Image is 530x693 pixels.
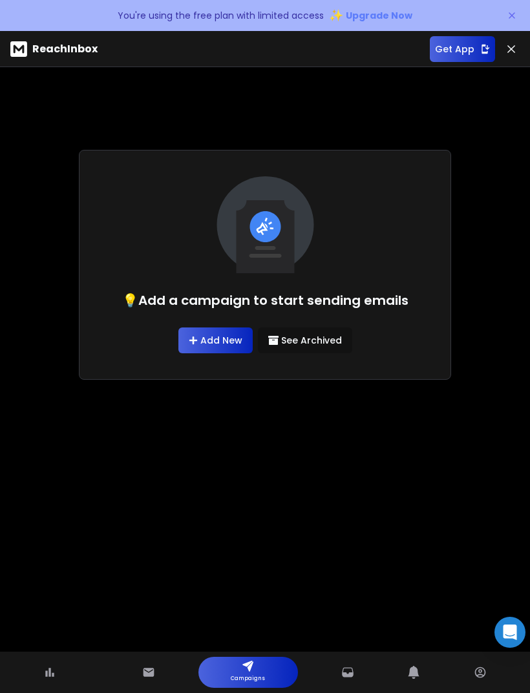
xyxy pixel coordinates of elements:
button: ✨Upgrade Now [329,3,412,28]
p: Campaigns [231,672,265,685]
span: Upgrade Now [346,9,412,22]
span: ✨ [329,6,343,25]
button: Get App [430,36,495,62]
button: See Archived [258,327,352,353]
a: Add New [178,327,253,353]
h1: 💡Add a campaign to start sending emails [122,291,408,309]
div: Open Intercom Messenger [494,617,525,648]
p: ReachInbox [32,41,98,57]
p: You're using the free plan with limited access [118,9,324,22]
